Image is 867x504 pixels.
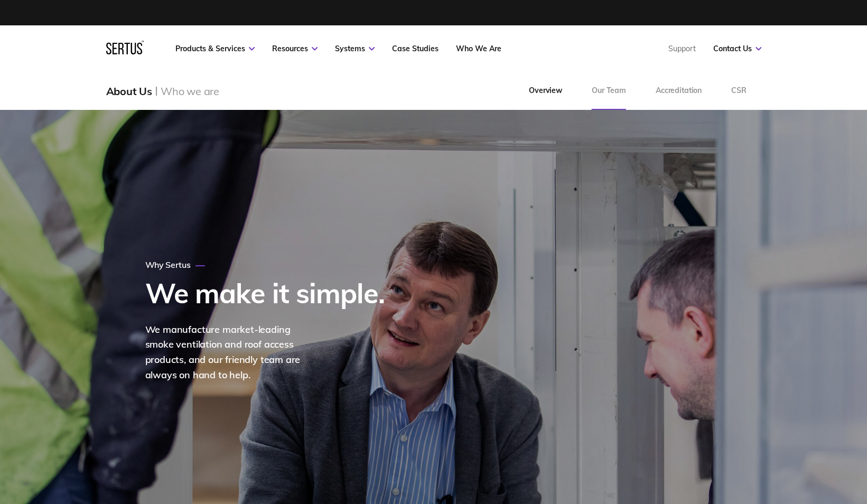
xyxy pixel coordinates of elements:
a: Systems [335,44,375,53]
div: About Us [106,85,152,98]
a: Case Studies [392,44,439,53]
iframe: Chat Widget [677,381,867,504]
a: Accreditation [641,72,716,110]
div: Why Sertus [145,259,206,270]
a: Contact Us [713,44,761,53]
h1: We make it simple. [145,278,385,308]
a: Products & Services [175,44,255,53]
div: Who we are [161,85,219,98]
a: Who We Are [456,44,501,53]
a: Support [668,44,696,53]
div: We manufacture market-leading smoke ventilation and roof access products, and our friendly team a... [145,322,320,383]
a: CSR [716,72,761,110]
a: Our Team [577,72,641,110]
a: Resources [272,44,318,53]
